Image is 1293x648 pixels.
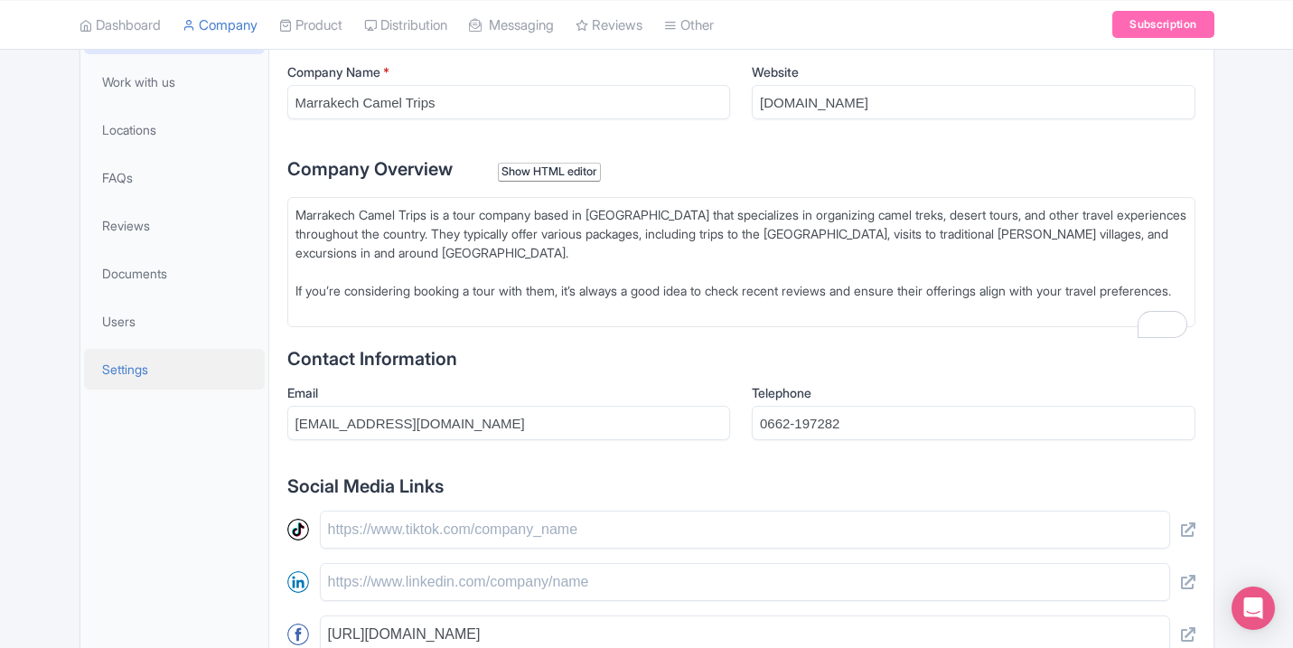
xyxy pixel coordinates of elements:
[287,624,309,645] img: facebook-round-01-50ddc191f871d4ecdbe8252d2011563a.svg
[102,72,175,91] span: Work with us
[320,563,1170,601] input: https://www.linkedin.com/company/name
[287,571,309,593] img: linkedin-round-01-4bc9326eb20f8e88ec4be7e8773b84b7.svg
[84,205,265,246] a: Reviews
[102,120,156,139] span: Locations
[1232,587,1275,630] div: Open Intercom Messenger
[287,349,1195,369] h2: Contact Information
[102,216,150,235] span: Reviews
[287,158,453,180] span: Company Overview
[752,64,799,80] span: Website
[84,349,265,390] a: Settings
[1112,11,1213,38] a: Subscription
[102,264,167,283] span: Documents
[287,519,309,540] img: tiktok-round-01-ca200c7ba8d03f2cade56905edf8567d.svg
[295,205,1187,319] div: Marrakech Camel Trips is a tour company based in [GEOGRAPHIC_DATA] that specializes in organizing...
[287,476,1195,496] h2: Social Media Links
[752,385,811,400] span: Telephone
[287,385,318,400] span: Email
[102,360,148,379] span: Settings
[102,168,133,187] span: FAQs
[84,253,265,294] a: Documents
[498,163,602,182] div: Show HTML editor
[84,301,265,342] a: Users
[84,61,265,102] a: Work with us
[84,109,265,150] a: Locations
[287,64,380,80] span: Company Name
[320,511,1170,549] input: https://www.tiktok.com/company_name
[84,157,265,198] a: FAQs
[102,312,136,331] span: Users
[287,197,1195,327] trix-editor: To enrich screen reader interactions, please activate Accessibility in Grammarly extension settings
